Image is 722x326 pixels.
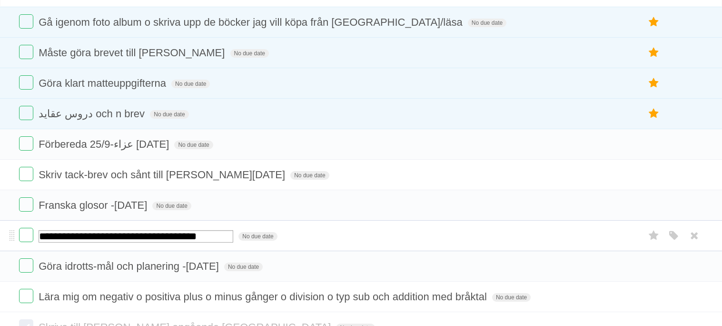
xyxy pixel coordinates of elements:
[19,136,33,151] label: Done
[39,169,287,181] span: Skriv tack-brev och sånt till [PERSON_NAME][DATE]
[645,228,663,244] label: Star task
[19,167,33,181] label: Done
[19,197,33,212] label: Done
[19,106,33,120] label: Done
[39,199,149,211] span: Franska glosor -[DATE]
[290,171,329,180] span: No due date
[19,75,33,90] label: Done
[230,49,269,58] span: No due date
[152,202,191,210] span: No due date
[492,293,531,302] span: No due date
[238,232,277,241] span: No due date
[645,75,663,91] label: Star task
[39,291,489,303] span: Lära mig om negativ o positiva plus o minus gånger o division o typ sub och addition med bråktal
[645,106,663,122] label: Star task
[19,45,33,59] label: Done
[19,14,33,29] label: Done
[39,47,227,59] span: Måste göra brevet till [PERSON_NAME]
[224,263,263,271] span: No due date
[19,289,33,303] label: Done
[174,141,213,149] span: No due date
[468,19,506,27] span: No due date
[19,258,33,273] label: Done
[645,14,663,30] label: Star task
[39,16,465,28] span: Gå igenom foto album o skriva upp de böcker jag vill köpa från [GEOGRAPHIC_DATA]/läsa
[19,228,33,242] label: Done
[39,260,221,272] span: Göra idrotts-mål och planering -[DATE]
[150,110,188,119] span: No due date
[171,80,210,88] span: No due date
[39,77,168,89] span: Göra klart matteuppgifterna
[645,45,663,61] label: Star task
[39,108,147,120] span: دروس عقايد och n brev
[39,138,171,150] span: Förbereda 25/9-عزاء [DATE]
